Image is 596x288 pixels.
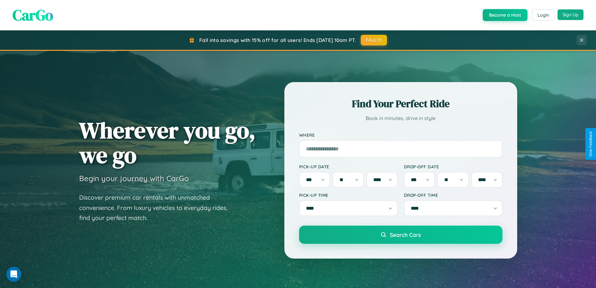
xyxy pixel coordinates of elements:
label: Drop-off Date [404,164,502,169]
button: Login [532,9,554,21]
p: Book in minutes, drive in style [299,114,502,123]
label: Pick-up Date [299,164,398,169]
h3: Begin your journey with CarGo [79,174,189,183]
h2: Find Your Perfect Ride [299,97,502,111]
label: Pick-up Time [299,192,398,198]
span: CarGo [13,5,53,25]
span: Search Cars [390,231,421,238]
p: Discover premium car rentals with unmatched convenience. From luxury vehicles to everyday rides, ... [79,192,236,223]
div: Open Intercom Messenger [6,267,21,282]
button: Become a Host [483,9,527,21]
div: Give Feedback [588,131,593,157]
span: Fall into savings with 15% off for all users! Ends [DATE] 10am PT. [199,37,356,43]
label: Where [299,132,502,138]
h1: Wherever you go, we go [79,118,256,167]
label: Drop-off Time [404,192,502,198]
button: FALL15 [361,35,387,45]
button: Sign Up [558,9,583,20]
button: Search Cars [299,226,502,244]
